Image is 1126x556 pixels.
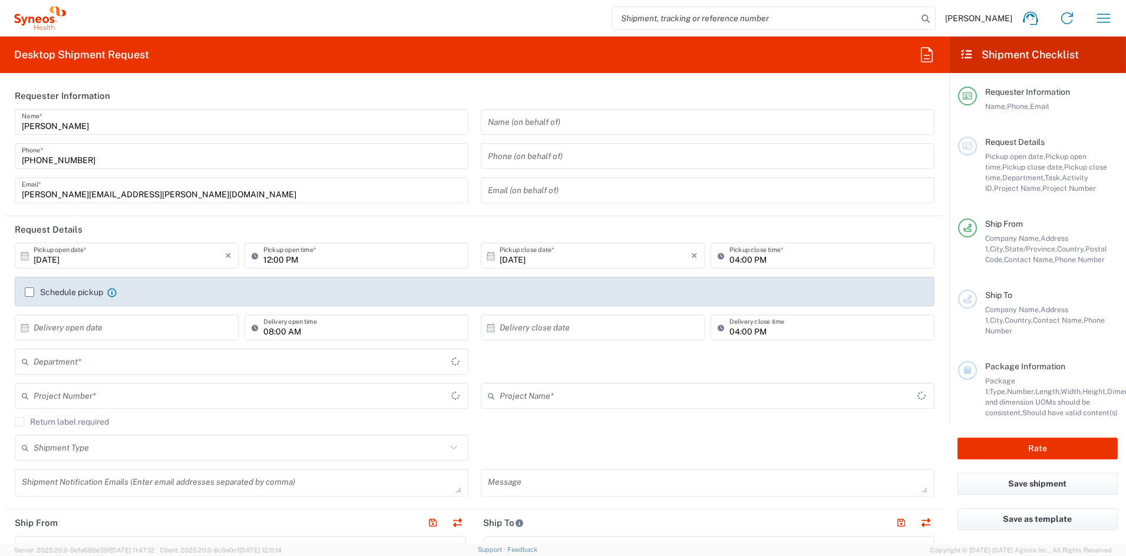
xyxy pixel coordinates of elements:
[15,417,109,426] label: Return label required
[985,137,1045,147] span: Request Details
[1035,387,1061,396] span: Length,
[957,473,1118,495] button: Save shipment
[985,152,1045,161] span: Pickup open date,
[1082,387,1107,396] span: Height,
[1005,316,1033,325] span: Country,
[15,517,58,529] h2: Ship From
[1042,184,1096,193] span: Project Number
[1030,102,1049,111] span: Email
[989,387,1007,396] span: Type,
[1061,387,1082,396] span: Width,
[1057,244,1085,253] span: Country,
[985,376,1015,396] span: Package 1:
[985,290,1012,300] span: Ship To
[15,90,110,102] h2: Requester Information
[160,547,282,554] span: Client: 2025.20.0-8c6e0cf
[25,287,103,297] label: Schedule pickup
[985,305,1041,314] span: Company Name,
[239,547,282,554] span: [DATE] 12:11:14
[957,508,1118,530] button: Save as template
[985,234,1041,243] span: Company Name,
[1007,102,1030,111] span: Phone,
[957,438,1118,459] button: Rate
[15,224,82,236] h2: Request Details
[1004,255,1055,264] span: Contact Name,
[960,48,1079,62] h2: Shipment Checklist
[985,87,1070,97] span: Requester Information
[990,244,1005,253] span: City,
[14,547,154,554] span: Server: 2025.20.0-5efa686e39f
[478,546,507,553] a: Support
[1033,316,1084,325] span: Contact Name,
[994,184,1042,193] span: Project Name,
[1005,244,1057,253] span: State/Province,
[1022,408,1118,417] span: Should have valid content(s)
[930,545,1112,555] span: Copyright © [DATE]-[DATE] Agistix Inc., All Rights Reserved
[1055,255,1105,264] span: Phone Number
[507,546,537,553] a: Feedback
[985,102,1007,111] span: Name,
[110,547,154,554] span: [DATE] 11:47:12
[612,7,917,29] input: Shipment, tracking or reference number
[484,517,524,529] h2: Ship To
[14,48,149,62] h2: Desktop Shipment Request
[691,246,698,265] i: ×
[1002,163,1064,171] span: Pickup close date,
[1045,173,1062,182] span: Task,
[990,316,1005,325] span: City,
[1002,173,1045,182] span: Department,
[985,362,1065,371] span: Package Information
[225,246,232,265] i: ×
[945,13,1012,24] span: [PERSON_NAME]
[985,219,1023,229] span: Ship From
[1007,387,1035,396] span: Number,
